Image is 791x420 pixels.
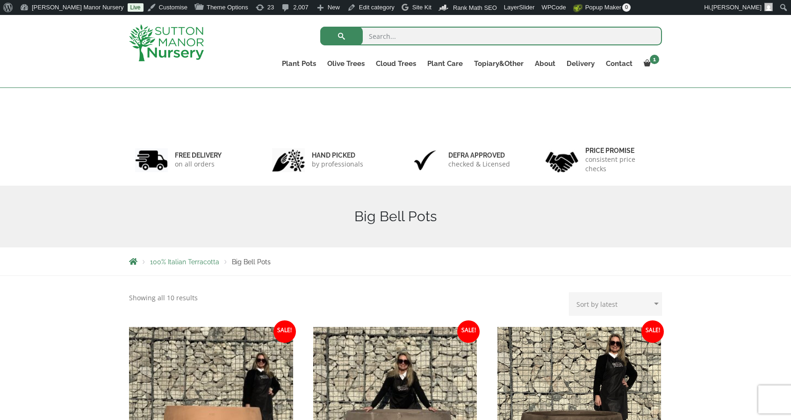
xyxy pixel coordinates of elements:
nav: Breadcrumbs [129,258,662,265]
a: Cloud Trees [370,57,422,70]
select: Shop order [569,292,662,316]
img: 1.jpg [135,148,168,172]
a: Olive Trees [322,57,370,70]
a: Plant Pots [276,57,322,70]
h6: FREE DELIVERY [175,151,222,159]
p: Showing all 10 results [129,292,198,304]
span: [PERSON_NAME] [712,4,762,11]
img: logo [129,24,204,61]
img: 3.jpg [409,148,441,172]
h6: Price promise [585,146,656,155]
input: Search... [320,27,662,45]
img: 2.jpg [272,148,305,172]
span: 0 [622,3,631,12]
span: Site Kit [412,4,431,11]
span: Big Bell Pots [232,258,271,266]
a: Contact [600,57,638,70]
a: 1 [638,57,662,70]
span: Sale! [273,320,296,343]
h1: Big Bell Pots [129,208,662,225]
a: Live [128,3,144,12]
h6: Defra approved [448,151,510,159]
p: by professionals [312,159,363,169]
a: About [529,57,561,70]
h6: hand picked [312,151,363,159]
a: Topiary&Other [468,57,529,70]
a: Plant Care [422,57,468,70]
p: consistent price checks [585,155,656,174]
img: 4.jpg [546,146,578,174]
span: Sale! [457,320,480,343]
p: checked & Licensed [448,159,510,169]
span: 1 [650,55,659,64]
a: 100% Italian Terracotta [150,258,219,266]
span: Rank Math SEO [453,4,497,11]
a: Delivery [561,57,600,70]
span: Sale! [641,320,664,343]
p: on all orders [175,159,222,169]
